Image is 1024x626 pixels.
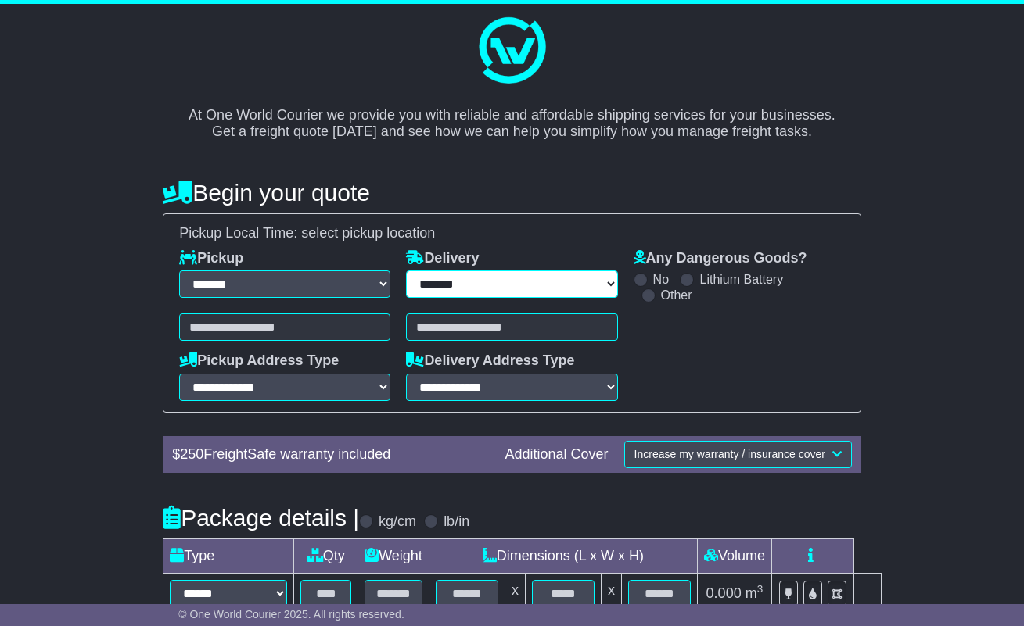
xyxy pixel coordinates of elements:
[178,90,846,141] p: At One World Courier we provide you with reliable and affordable shipping services for your busin...
[697,539,771,574] td: Volume
[294,539,358,574] td: Qty
[163,180,861,206] h4: Begin your quote
[505,574,525,614] td: x
[634,448,825,460] span: Increase my warranty / insurance cover
[634,250,807,267] label: Any Dangerous Goods?
[757,583,764,595] sup: 3
[178,608,404,621] span: © One World Courier 2025. All rights reserved.
[472,12,551,90] img: One World Courier Logo - great freight rates
[163,539,294,574] td: Type
[179,250,243,267] label: Pickup
[406,352,574,370] label: Delivery Address Type
[180,446,203,462] span: 250
[164,446,497,463] div: $ FreightSafe warranty included
[179,352,339,370] label: Pickup Address Type
[171,225,853,242] div: Pickup Local Time:
[699,272,783,287] label: Lithium Battery
[406,250,479,267] label: Delivery
[301,225,435,241] span: select pickup location
[444,513,469,531] label: lb/in
[379,513,416,531] label: kg/cm
[498,446,616,463] div: Additional Cover
[358,539,429,574] td: Weight
[429,539,697,574] td: Dimensions (L x W x H)
[746,585,764,601] span: m
[624,441,852,468] button: Increase my warranty / insurance cover
[163,505,359,531] h4: Package details |
[601,574,621,614] td: x
[661,288,692,302] label: Other
[706,585,742,601] span: 0.000
[653,272,669,287] label: No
